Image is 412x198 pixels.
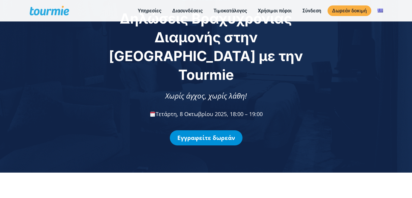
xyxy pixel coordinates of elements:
a: Χρήσιμοι πόροι [253,7,296,15]
a: Τιμοκατάλογος [209,7,252,15]
a: Αλλαγή σε [373,7,388,15]
a: Υπηρεσίες [133,7,166,15]
span: Χωρίς άγχος, χωρίς λάθη! [165,91,247,101]
a: Εγγραφείτε δωρεάν [170,130,242,145]
a: Σύνδεση [298,7,326,15]
span: Τετάρτη, 8 Οκτωβρίου 2025, 18:00 – 19:00 [149,110,263,118]
a: Δωρεάν δοκιμή [328,5,371,16]
a: Διασυνδέσεις [168,7,207,15]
